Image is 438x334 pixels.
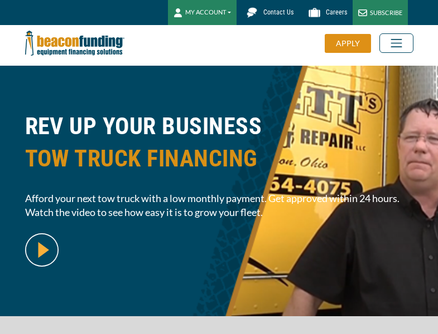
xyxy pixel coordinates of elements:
a: Careers [299,3,353,22]
span: Afford your next tow truck with a low monthly payment. Get approved within 24 hours. Watch the vi... [25,191,413,219]
span: Contact Us [263,8,293,16]
img: Beacon Funding Careers [305,3,324,22]
img: video modal pop-up play button [25,233,59,267]
a: APPLY [325,34,379,53]
img: Beacon Funding Corporation logo [25,25,124,61]
span: Careers [326,8,347,16]
h1: REV UP YOUR BUSINESS [25,110,413,183]
span: TOW TRUCK FINANCING [25,143,413,175]
div: APPLY [325,34,371,53]
a: Contact Us [237,3,299,22]
button: Toggle navigation [379,33,413,53]
img: Beacon Funding chat [242,3,262,22]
